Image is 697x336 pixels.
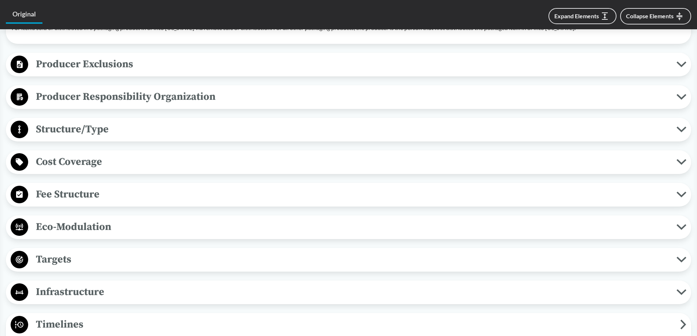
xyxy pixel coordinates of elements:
a: Original [6,6,42,24]
button: Expand Elements [548,8,617,24]
button: Infrastructure [8,283,689,302]
button: Targets [8,250,689,269]
span: Producer Responsibility Organization [28,88,677,105]
span: Infrastructure [28,284,677,300]
span: Structure/Type [28,121,677,137]
span: Fee Structure [28,186,677,203]
span: Targets [28,251,677,268]
button: Producer Exclusions [8,55,689,74]
span: Eco-Modulation [28,219,677,235]
span: Cost Coverage [28,154,677,170]
button: Timelines [8,316,689,334]
button: Fee Structure [8,185,689,204]
button: Eco-Modulation [8,218,689,237]
button: Structure/Type [8,120,689,139]
button: Producer Responsibility Organization [8,88,689,106]
span: Producer Exclusions [28,56,677,72]
button: Cost Coverage [8,153,689,171]
button: Collapse Elements [620,8,691,24]
span: Timelines [28,316,680,333]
